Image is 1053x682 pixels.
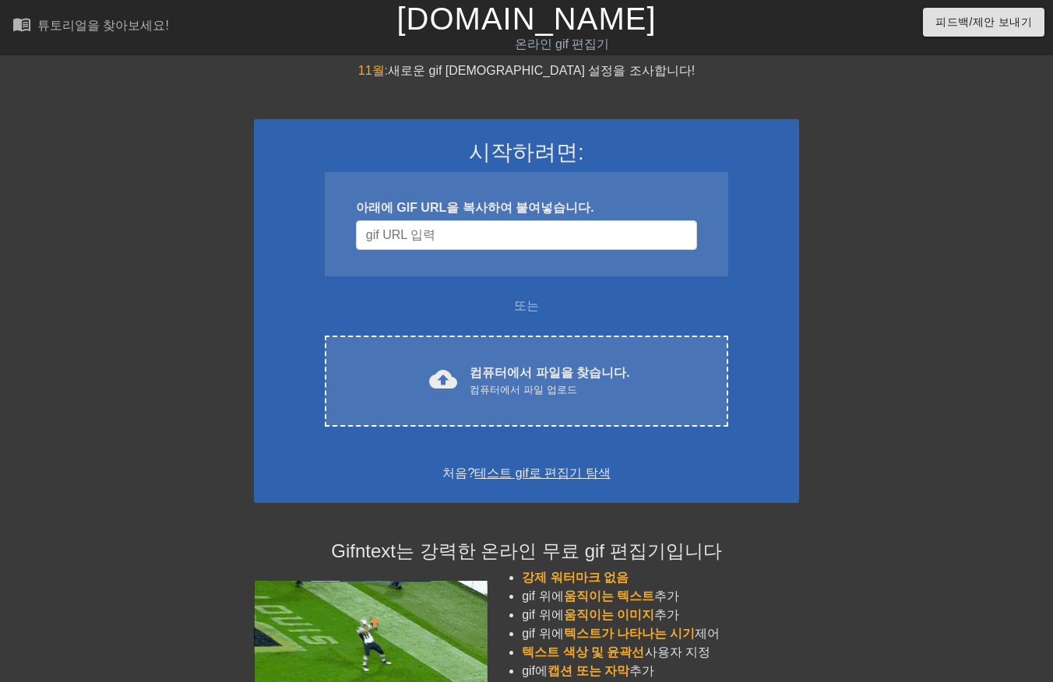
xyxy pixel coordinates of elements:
input: 사용자 이름 [356,220,697,250]
div: 온라인 gif 편집기 [359,35,766,54]
h4: Gifntext는 강력한 온라인 무료 gif 편집기입니다 [254,540,799,563]
h3: 시작하려면: [274,139,779,166]
li: 사용자 지정 [522,643,799,662]
span: 피드백/제안 보내기 [935,12,1032,32]
span: 캡션 또는 자막 [548,664,629,677]
span: menu_book [12,15,31,33]
div: 튜토리얼을 찾아보세요! [37,19,169,32]
div: 컴퓨터에서 파일 업로드 [470,382,629,398]
span: 움직이는 텍스트 [564,589,654,603]
span: 움직이는 이미지 [564,608,654,621]
button: 피드백/제안 보내기 [923,8,1044,37]
div: 처음? [274,464,779,483]
span: 텍스트 색상 및 윤곽선 [522,645,644,659]
a: 튜토리얼을 찾아보세요! [12,15,169,39]
span: 강제 워터마크 없음 [522,571,629,584]
a: [DOMAIN_NAME] [396,2,656,36]
div: 또는 [294,297,759,315]
div: 아래에 GIF URL을 복사하여 붙여넣습니다. [356,199,697,217]
font: 컴퓨터에서 파일을 찾습니다. [470,366,629,379]
li: gif 위에 추가 [522,606,799,624]
span: 11월: [358,64,388,77]
div: 새로운 gif [DEMOGRAPHIC_DATA] 설정을 조사합니다! [254,62,799,80]
li: gif 위에 제어 [522,624,799,643]
li: gif에 추가 [522,662,799,680]
li: gif 위에 추가 [522,587,799,606]
span: 텍스트가 나타나는 시기 [564,627,696,640]
span: cloud_upload [429,365,457,393]
a: 테스트 gif로 편집기 탐색 [474,466,610,480]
